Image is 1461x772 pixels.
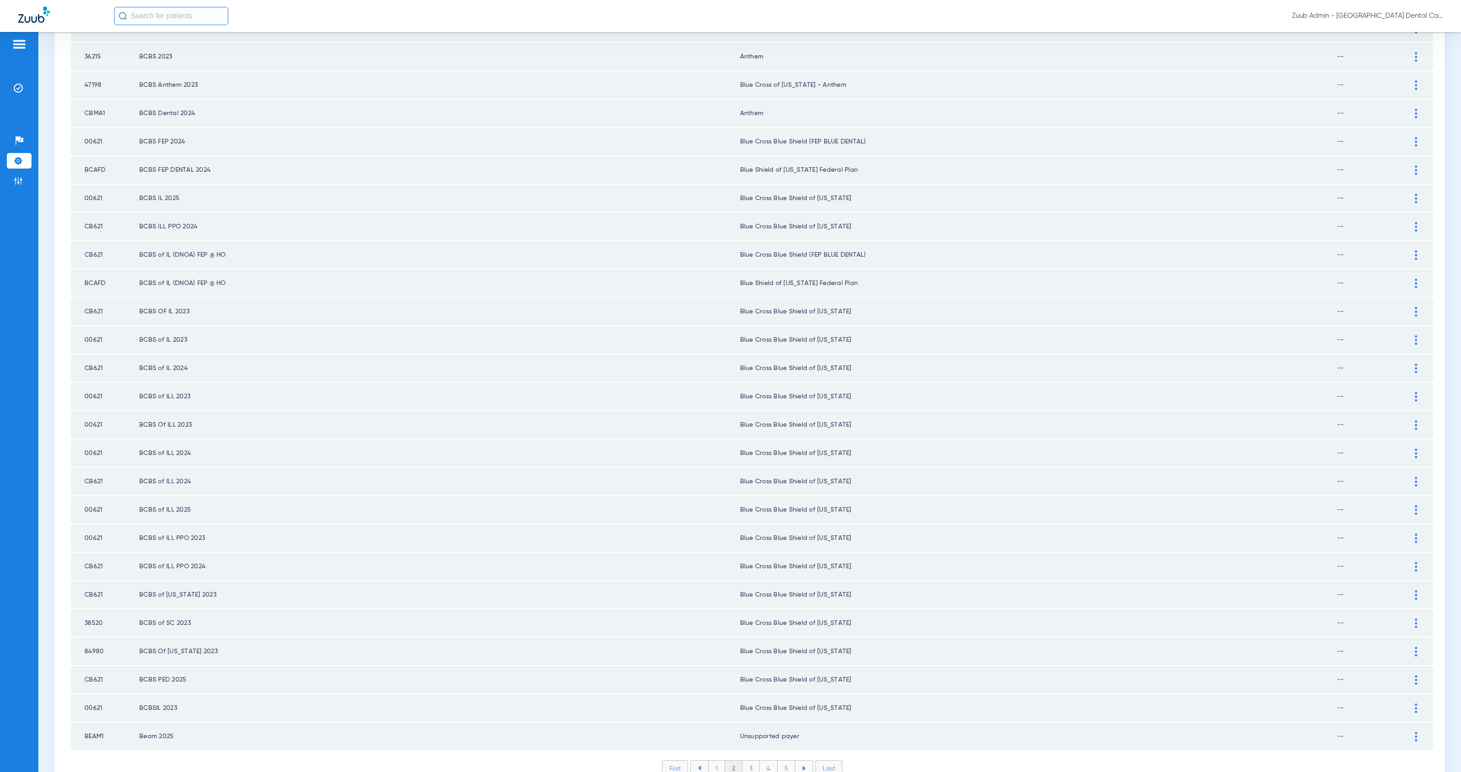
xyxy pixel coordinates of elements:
td: Blue Cross Blue Shield of [US_STATE] [740,213,1337,240]
img: group-vertical.svg [1415,732,1417,741]
td: -- [1337,723,1408,750]
img: group-vertical.svg [1415,279,1417,288]
td: BCBS of IL 2024 [139,354,740,382]
td: Blue Cross Blue Shield of [US_STATE] [740,524,1337,552]
td: CB621 [71,553,139,580]
td: Anthem [740,100,1337,127]
td: -- [1337,411,1408,439]
td: BCBS Dental 2024 [139,100,740,127]
td: 36215 [71,43,139,70]
img: group-vertical.svg [1415,619,1417,628]
img: arrow-right-blue.svg [802,766,806,771]
td: CB621 [71,468,139,495]
td: Blue Cross Blue Shield of [US_STATE] [740,439,1337,467]
img: group-vertical.svg [1415,137,1417,147]
td: 00621 [71,326,139,354]
img: group-vertical.svg [1415,420,1417,430]
img: group-vertical.svg [1415,109,1417,118]
img: hamburger-icon [12,39,26,50]
td: BCBS IL 2025 [139,185,740,212]
td: BCBS of ILL 2024 [139,468,740,495]
td: BCBS of SC 2023 [139,609,740,637]
td: BCBS of [US_STATE] 2023 [139,581,740,608]
img: group-vertical.svg [1415,703,1417,713]
td: -- [1337,553,1408,580]
td: -- [1337,354,1408,382]
td: -- [1337,128,1408,155]
td: Blue Cross of [US_STATE] - Anthem [740,71,1337,99]
td: BCBS FEP 2024 [139,128,740,155]
img: group-vertical.svg [1415,165,1417,175]
td: BCBS of ILL PPO 2024 [139,553,740,580]
img: group-vertical.svg [1415,222,1417,232]
img: group-vertical.svg [1415,250,1417,260]
td: BCBS Of [US_STATE] 2023 [139,638,740,665]
td: CB621 [71,354,139,382]
td: BCBS 2023 [139,43,740,70]
td: BCBS of ILL 2024 [139,439,740,467]
img: group-vertical.svg [1415,307,1417,317]
td: BCAFD [71,156,139,184]
td: -- [1337,666,1408,693]
td: Blue Cross Blue Shield of [US_STATE] [740,496,1337,523]
td: Blue Cross Blue Shield of [US_STATE] [740,326,1337,354]
td: 00621 [71,185,139,212]
td: CB621 [71,666,139,693]
td: -- [1337,581,1408,608]
img: Search Icon [119,12,127,20]
td: -- [1337,468,1408,495]
img: group-vertical.svg [1415,80,1417,90]
td: Blue Cross Blue Shield of [US_STATE] [740,354,1337,382]
td: BEAM1 [71,723,139,750]
img: group-vertical.svg [1415,647,1417,656]
td: Blue Cross Blue Shield of [US_STATE] [740,609,1337,637]
td: Blue Cross Blue Shield of [US_STATE] [740,468,1337,495]
img: group-vertical.svg [1415,477,1417,486]
td: 00621 [71,383,139,410]
td: Blue Cross Blue Shield (FEP BLUE DENTAL) [740,241,1337,269]
td: -- [1337,298,1408,325]
td: -- [1337,496,1408,523]
img: group-vertical.svg [1415,590,1417,600]
img: group-vertical.svg [1415,534,1417,543]
img: arrow-left-blue.svg [698,766,701,771]
td: Blue Cross Blue Shield of [US_STATE] [740,383,1337,410]
td: 00621 [71,694,139,722]
td: Blue Cross Blue Shield of [US_STATE] [740,638,1337,665]
td: BCBS of IL (DNOA) FEP @ HO [139,270,740,297]
img: group-vertical.svg [1415,392,1417,402]
td: -- [1337,638,1408,665]
img: Zuub Logo [18,7,50,23]
td: Blue Shield of [US_STATE] Federal Plan [740,270,1337,297]
td: BCBS PED 2025 [139,666,740,693]
td: Blue Shield of [US_STATE] Federal Plan [740,156,1337,184]
td: CB621 [71,213,139,240]
input: Search for patients [114,7,228,25]
td: BCBSIL 2023 [139,694,740,722]
td: BCBS FEP DENTAL 2024 [139,156,740,184]
td: -- [1337,43,1408,70]
td: -- [1337,241,1408,269]
td: BCBS OF IL 2023 [139,298,740,325]
td: -- [1337,524,1408,552]
td: BCBS of IL 2023 [139,326,740,354]
img: group-vertical.svg [1415,562,1417,571]
td: BCBS Anthem 2023 [139,71,740,99]
td: -- [1337,439,1408,467]
td: -- [1337,326,1408,354]
td: CB621 [71,298,139,325]
td: BCBS of ILL 2023 [139,383,740,410]
td: Blue Cross Blue Shield (FEP BLUE DENTAL) [740,128,1337,155]
td: CBMA1 [71,100,139,127]
span: Zuub Admin - [GEOGRAPHIC_DATA] Dental Care [1292,11,1443,21]
td: -- [1337,156,1408,184]
td: 00621 [71,439,139,467]
td: 00621 [71,524,139,552]
td: Blue Cross Blue Shield of [US_STATE] [740,411,1337,439]
td: BCBS Of ILL 2023 [139,411,740,439]
td: Beam 2025 [139,723,740,750]
td: -- [1337,383,1408,410]
td: BCBS ILL PPO 2024 [139,213,740,240]
img: group-vertical.svg [1415,52,1417,62]
td: -- [1337,100,1408,127]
